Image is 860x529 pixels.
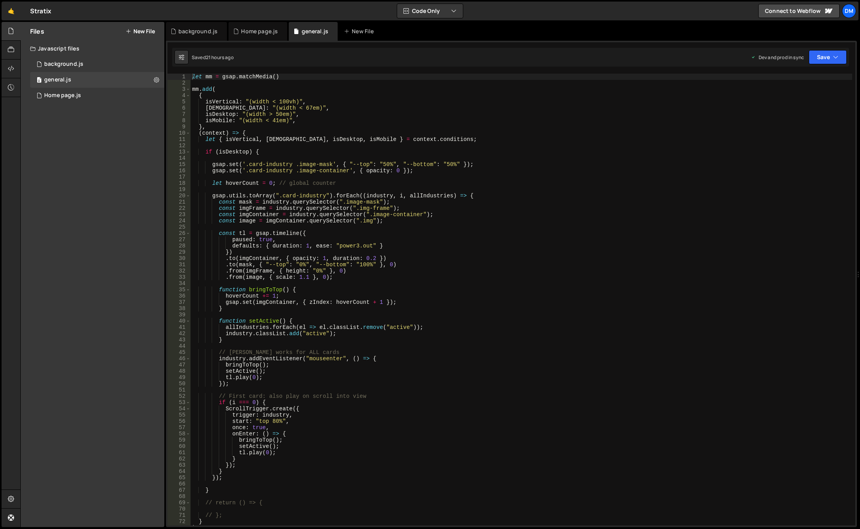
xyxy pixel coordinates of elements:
[167,224,191,230] div: 25
[206,54,234,61] div: 21 hours ago
[167,418,191,424] div: 56
[809,50,847,64] button: Save
[44,76,71,83] div: general.js
[44,92,81,99] div: Home page.js
[167,387,191,393] div: 51
[167,105,191,111] div: 6
[167,506,191,512] div: 70
[167,393,191,399] div: 52
[167,80,191,86] div: 2
[21,41,164,56] div: Javascript files
[167,92,191,99] div: 4
[167,280,191,287] div: 34
[344,27,377,35] div: New File
[167,124,191,130] div: 9
[167,518,191,525] div: 72
[167,381,191,387] div: 50
[167,143,191,149] div: 12
[167,243,191,249] div: 28
[167,356,191,362] div: 46
[167,199,191,205] div: 21
[167,86,191,92] div: 3
[167,337,191,343] div: 43
[167,268,191,274] div: 32
[126,28,155,34] button: New File
[167,468,191,475] div: 64
[167,475,191,481] div: 65
[30,6,51,16] div: Stratix
[758,4,840,18] a: Connect to Webflow
[167,211,191,218] div: 23
[167,305,191,312] div: 38
[167,130,191,136] div: 10
[2,2,21,20] a: 🤙
[167,193,191,199] div: 20
[241,27,278,35] div: Home page.js
[167,462,191,468] div: 63
[167,500,191,506] div: 69
[167,230,191,237] div: 26
[167,431,191,437] div: 58
[751,54,804,61] div: Dev and prod in sync
[167,424,191,431] div: 57
[167,443,191,450] div: 60
[167,330,191,337] div: 42
[167,456,191,462] div: 62
[167,237,191,243] div: 27
[167,324,191,330] div: 41
[167,343,191,349] div: 44
[167,205,191,211] div: 22
[397,4,463,18] button: Code Only
[167,450,191,456] div: 61
[167,481,191,487] div: 66
[167,99,191,105] div: 5
[167,149,191,155] div: 13
[167,399,191,406] div: 53
[167,168,191,174] div: 16
[167,362,191,368] div: 47
[30,88,164,103] div: 16575/45977.js
[167,180,191,186] div: 18
[167,174,191,180] div: 17
[842,4,856,18] a: Dm
[167,255,191,262] div: 30
[167,262,191,268] div: 31
[167,111,191,117] div: 7
[192,54,234,61] div: Saved
[37,78,41,84] span: 0
[167,155,191,161] div: 14
[167,312,191,318] div: 39
[167,299,191,305] div: 37
[44,61,83,68] div: background.js
[167,512,191,518] div: 71
[167,437,191,443] div: 59
[167,293,191,299] div: 36
[167,274,191,280] div: 33
[302,27,329,35] div: general.js
[167,493,191,500] div: 68
[167,161,191,168] div: 15
[167,368,191,374] div: 48
[167,349,191,356] div: 45
[167,136,191,143] div: 11
[167,487,191,493] div: 67
[167,406,191,412] div: 54
[167,117,191,124] div: 8
[167,74,191,80] div: 1
[167,218,191,224] div: 24
[167,287,191,293] div: 35
[30,72,164,88] div: 16575/45802.js
[167,412,191,418] div: 55
[30,56,164,72] div: 16575/45066.js
[167,186,191,193] div: 19
[167,318,191,324] div: 40
[167,374,191,381] div: 49
[178,27,218,35] div: background.js
[167,249,191,255] div: 29
[30,27,44,36] h2: Files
